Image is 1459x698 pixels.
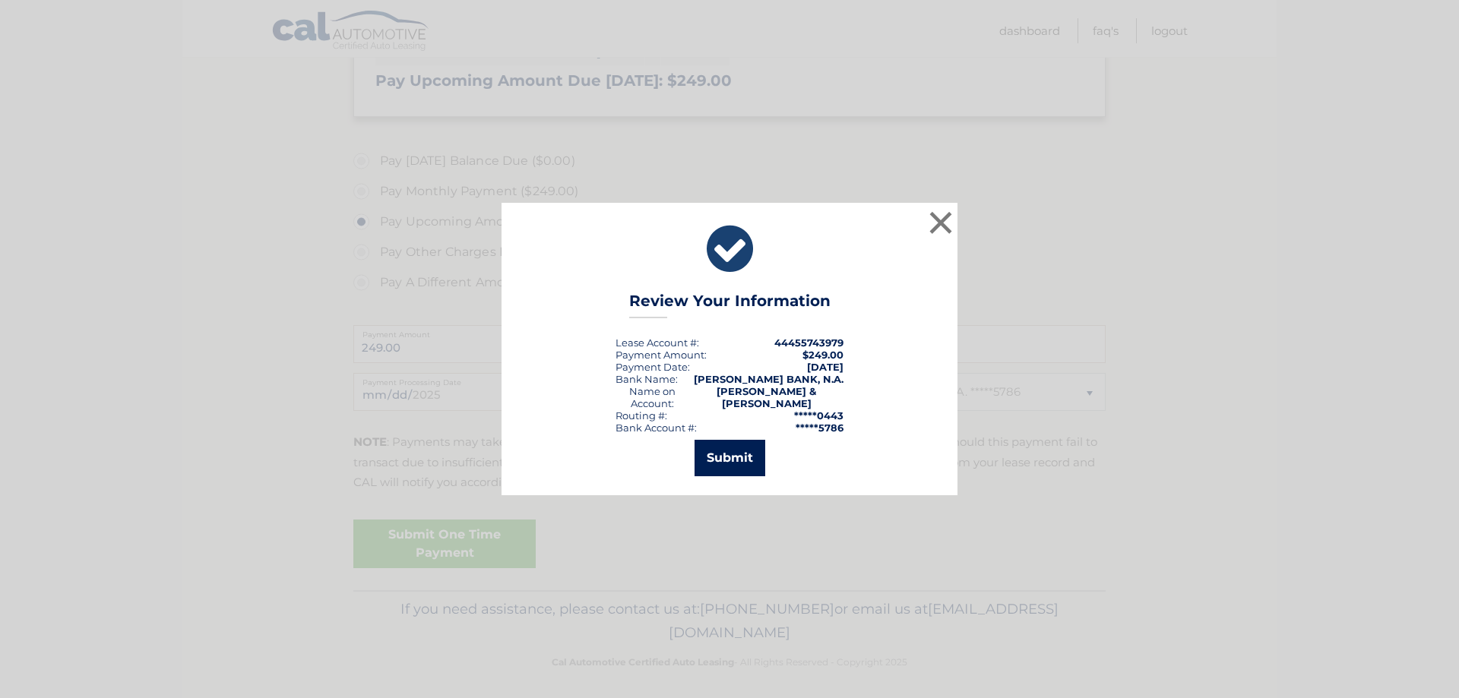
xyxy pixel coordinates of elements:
div: Name on Account: [616,385,689,409]
strong: 44455743979 [774,336,843,349]
button: Submit [695,440,765,476]
span: $249.00 [802,349,843,361]
div: Bank Name: [616,373,678,385]
h3: Review Your Information [629,292,831,318]
div: Bank Account #: [616,422,697,434]
div: Payment Amount: [616,349,707,361]
div: Routing #: [616,409,667,422]
button: × [926,207,956,238]
span: Payment Date [616,361,688,373]
strong: [PERSON_NAME] BANK, N.A. [694,373,843,385]
div: Lease Account #: [616,336,699,349]
span: [DATE] [807,361,843,373]
div: : [616,361,690,373]
strong: [PERSON_NAME] & [PERSON_NAME] [717,385,816,409]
